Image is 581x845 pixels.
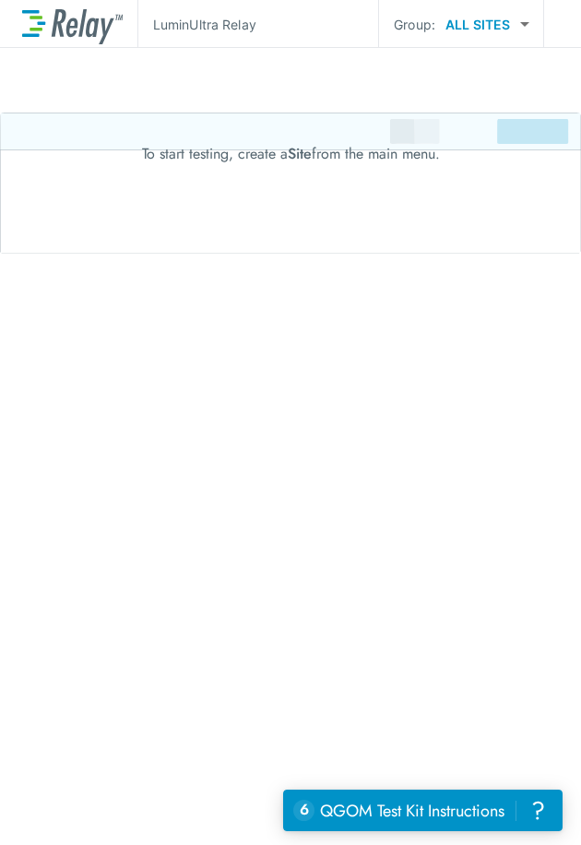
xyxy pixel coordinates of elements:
[153,15,256,34] p: LuminUltra Relay
[283,790,563,831] iframe: Resource center
[288,143,312,165] span: Site
[394,15,435,34] p: Group:
[22,5,123,44] img: LuminUltra Relay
